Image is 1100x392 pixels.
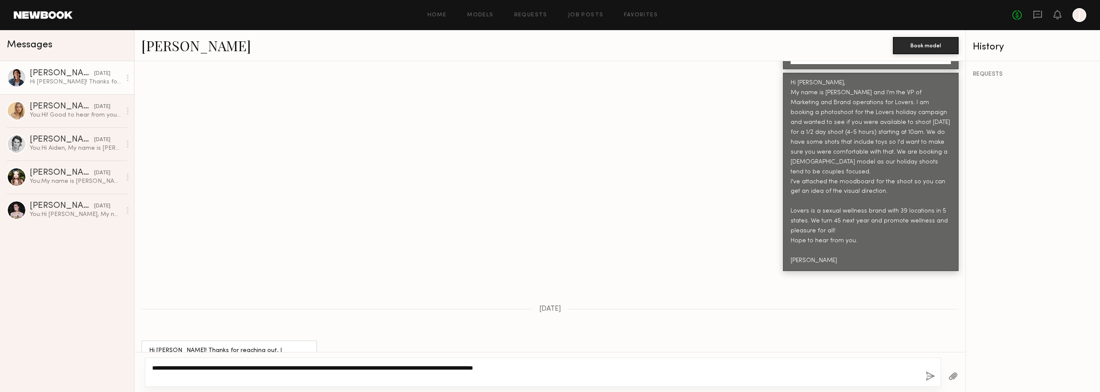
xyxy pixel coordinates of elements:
[30,102,94,111] div: [PERSON_NAME]
[973,42,1093,52] div: History
[30,111,121,119] div: You: Hi! Good to hear from you. I've attached a screenshot of the garments. A little bit of seaso...
[30,69,94,78] div: [PERSON_NAME]
[141,36,251,55] a: [PERSON_NAME]
[1072,8,1086,22] a: J
[893,37,959,54] button: Book model
[94,103,110,111] div: [DATE]
[539,306,561,313] span: [DATE]
[973,71,1093,77] div: REQUESTS
[514,12,547,18] a: Requests
[30,144,121,152] div: You: Hi Aiden, My name is [PERSON_NAME] and I'm the VP of Marketing and Brand operations for Love...
[94,202,110,210] div: [DATE]
[30,210,121,219] div: You: Hi [PERSON_NAME], My name is [PERSON_NAME] and I'm the VP of Marketing and Brand operations ...
[624,12,658,18] a: Favorites
[30,136,94,144] div: [PERSON_NAME]
[30,78,121,86] div: Hi [PERSON_NAME]! Thanks for reaching out, I appreciate the offer but wanted to point out that I’...
[7,40,52,50] span: Messages
[791,78,951,266] div: Hi [PERSON_NAME], My name is [PERSON_NAME] and I'm the VP of Marketing and Brand operations for L...
[893,41,959,49] a: Book model
[30,177,121,185] div: You: My name is [PERSON_NAME] and I'm the VP of Marketing and Brand operations for Lovers. I am b...
[94,169,110,177] div: [DATE]
[149,346,309,386] div: Hi [PERSON_NAME]! Thanks for reaching out, I appreciate the offer but wanted to point out that I’...
[467,12,493,18] a: Models
[30,202,94,210] div: [PERSON_NAME]
[568,12,604,18] a: Job Posts
[30,169,94,177] div: [PERSON_NAME]
[94,136,110,144] div: [DATE]
[94,70,110,78] div: [DATE]
[428,12,447,18] a: Home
